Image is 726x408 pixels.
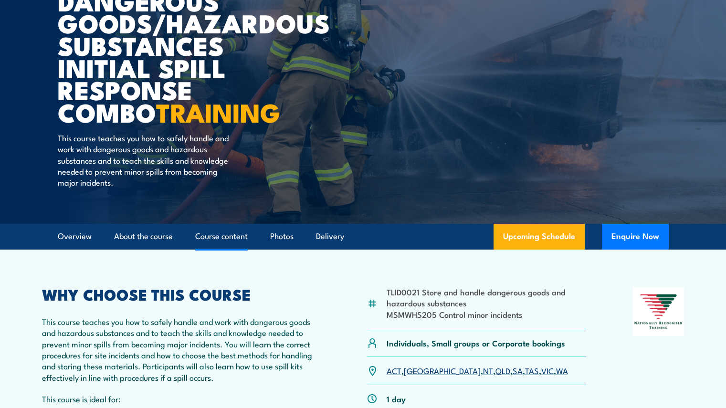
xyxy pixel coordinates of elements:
p: This course teaches you how to safely handle and work with dangerous goods and hazardous substanc... [42,316,321,383]
a: SA [513,365,523,376]
p: This course teaches you how to safely handle and work with dangerous goods and hazardous substanc... [58,132,232,188]
a: Delivery [316,224,344,249]
a: TAS [525,365,539,376]
li: MSMWHS205 Control minor incidents [387,309,587,320]
a: [GEOGRAPHIC_DATA] [404,365,481,376]
p: This course is ideal for: [42,393,321,404]
p: 1 day [387,393,406,404]
a: Photos [270,224,294,249]
a: Course content [195,224,248,249]
a: Overview [58,224,92,249]
button: Enquire Now [602,224,669,250]
a: ACT [387,365,401,376]
li: TLID0021 Store and handle dangerous goods and hazardous substances [387,286,587,309]
a: About the course [114,224,173,249]
a: WA [556,365,568,376]
strong: TRAINING [156,92,280,131]
img: Nationally Recognised Training logo. [633,287,684,336]
a: NT [483,365,493,376]
h2: WHY CHOOSE THIS COURSE [42,287,321,301]
a: QLD [495,365,510,376]
p: Individuals, Small groups or Corporate bookings [387,337,565,348]
a: Upcoming Schedule [494,224,585,250]
a: VIC [541,365,554,376]
p: , , , , , , , [387,365,568,376]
